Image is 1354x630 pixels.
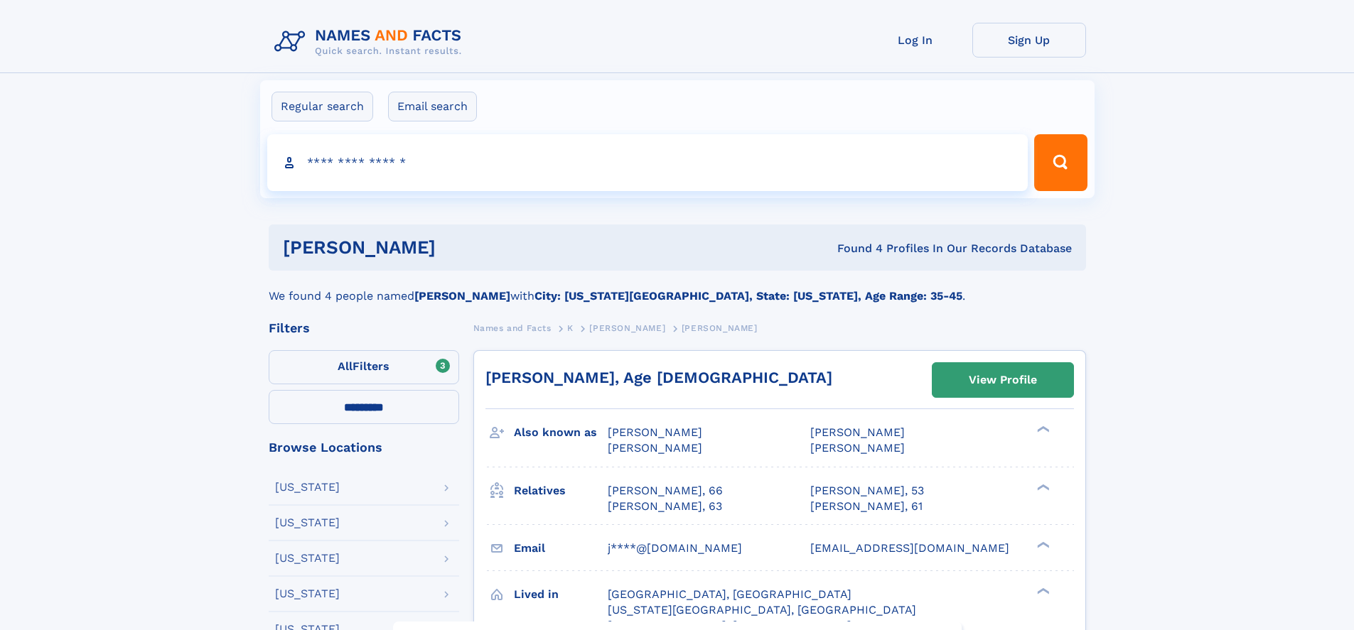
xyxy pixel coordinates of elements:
[414,289,510,303] b: [PERSON_NAME]
[269,23,473,61] img: Logo Names and Facts
[1033,540,1051,549] div: ❯
[283,239,637,256] h1: [PERSON_NAME]
[514,536,608,560] h3: Email
[810,483,924,499] a: [PERSON_NAME], 53
[608,603,916,617] span: [US_STATE][GEOGRAPHIC_DATA], [GEOGRAPHIC_DATA]
[514,420,608,445] h3: Also known as
[608,483,723,499] a: [PERSON_NAME], 66
[810,499,923,514] a: [PERSON_NAME], 61
[388,92,477,121] label: Email search
[473,319,552,337] a: Names and Facts
[275,553,340,564] div: [US_STATE]
[859,23,972,58] a: Log In
[1034,134,1087,191] button: Search Button
[514,582,608,607] h3: Lived in
[269,441,459,454] div: Browse Locations
[608,425,702,439] span: [PERSON_NAME]
[269,350,459,384] label: Filters
[682,323,758,333] span: [PERSON_NAME]
[269,322,459,335] div: Filters
[272,92,373,121] label: Regular search
[972,23,1086,58] a: Sign Up
[589,323,665,333] span: [PERSON_NAME]
[810,425,905,439] span: [PERSON_NAME]
[567,319,574,337] a: K
[269,271,1086,305] div: We found 4 people named with .
[1033,482,1051,491] div: ❯
[534,289,962,303] b: City: [US_STATE][GEOGRAPHIC_DATA], State: [US_STATE], Age Range: 35-45
[1033,425,1051,434] div: ❯
[608,441,702,455] span: [PERSON_NAME]
[267,134,1028,191] input: search input
[275,588,340,599] div: [US_STATE]
[275,517,340,528] div: [US_STATE]
[275,482,340,493] div: [US_STATE]
[589,319,665,337] a: [PERSON_NAME]
[1033,586,1051,595] div: ❯
[810,541,1009,555] span: [EMAIL_ADDRESS][DOMAIN_NAME]
[608,587,851,601] span: [GEOGRAPHIC_DATA], [GEOGRAPHIC_DATA]
[608,499,722,514] a: [PERSON_NAME], 63
[810,441,905,455] span: [PERSON_NAME]
[338,359,353,373] span: All
[567,323,574,333] span: K
[636,241,1072,256] div: Found 4 Profiles In Our Records Database
[514,479,608,503] h3: Relatives
[969,364,1037,396] div: View Profile
[933,363,1073,397] a: View Profile
[485,369,832,386] a: [PERSON_NAME], Age [DEMOGRAPHIC_DATA]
